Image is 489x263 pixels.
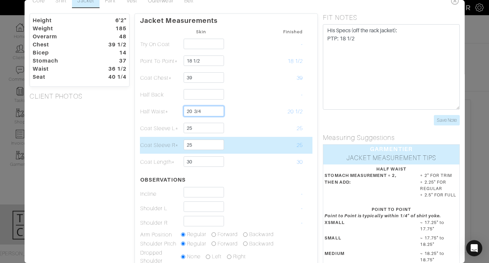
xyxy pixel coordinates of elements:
label: Forward [218,240,238,248]
dt: 6'2" [97,16,131,25]
div: Open Intercom Messenger [466,240,482,256]
small: Skin [196,29,206,34]
label: Left [212,253,221,261]
th: OBSERVATIONS [140,171,181,187]
dt: 40 1/4 [97,73,131,81]
dd: + 2" FOR TRIM + 2.25" FOR REGULAR + 2.5" FOR FULL [415,172,463,198]
td: Coat Length* [140,154,181,171]
td: Coat Chest* [140,70,181,86]
td: Incline [140,187,181,201]
dd: ~ 17.75" to 18.25" [415,235,463,248]
label: Right [233,253,246,261]
td: Arm Position [140,230,181,239]
span: 39 [297,75,303,81]
dd: ~ 18.25" to 18.75" [415,250,463,263]
h5: Measuring Suggestions [323,134,459,142]
td: Half Back [140,86,181,103]
span: - [301,220,303,226]
span: - [301,41,303,47]
span: - [301,92,303,98]
dt: Weight [28,25,97,33]
label: Forward [218,230,238,238]
td: Coat Sleeve L* [140,120,181,137]
small: Finished [283,29,303,34]
textarea: His Specs (off the rack jacket): PTP: 18 1/2 [323,24,459,110]
div: GARMENTIER [323,145,459,153]
label: Regular [187,230,206,238]
dt: Height [28,16,97,25]
span: 18 1/2 [288,58,303,64]
dd: ~ 17.25" to 17.75" [415,219,463,232]
span: 20 1/2 [288,109,303,115]
dt: SMALL [319,235,415,250]
dt: Overarm [28,33,97,41]
em: Point to Point is typically within 1/4" of shirt yoke. [325,213,441,218]
input: Save Note [434,115,459,125]
td: Point To Point* [140,53,181,70]
div: JACKET MEASUREMENT TIPS [323,153,459,164]
dt: 14 [97,49,131,57]
span: 25 [297,125,303,131]
p: Jacket Measurements [140,14,312,25]
h5: CLIENT PHOTOS [30,92,129,100]
dt: 185 [97,25,131,33]
dt: Stomach [28,57,97,65]
label: None [187,253,200,261]
dt: 48 [97,33,131,41]
td: Shoulder L [140,201,181,216]
label: Regular [187,240,206,248]
dt: XSMALL [319,219,415,235]
dt: Chest [28,41,97,49]
td: Shoulder R [140,216,181,230]
td: Shoulder Pitch [140,239,181,249]
span: 30 [297,159,303,165]
span: - [301,191,303,197]
label: Backward [249,230,273,238]
dt: Waist [28,65,97,73]
td: Try On Coat [140,36,181,53]
span: - [301,205,303,212]
dt: Seat [28,73,97,81]
h5: FIT NOTES [323,13,459,22]
dt: Bicep [28,49,97,57]
div: HALF WAIST [325,166,458,172]
div: POINT TO POINT [325,206,458,213]
dt: 37 [97,57,131,65]
td: Coat Sleeve R* [140,137,181,154]
td: Half Waist* [140,103,181,120]
label: Backward [249,240,273,248]
dt: 36 1/2 [97,65,131,73]
span: 25 [297,142,303,148]
dt: STOMACH MEASUREMENT ÷ 2, THEN ADD: [319,172,415,201]
dt: 39 1/2 [97,41,131,49]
